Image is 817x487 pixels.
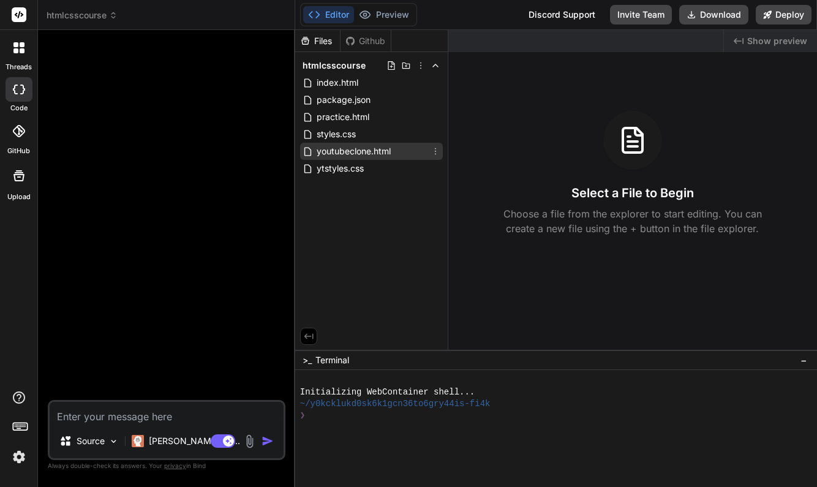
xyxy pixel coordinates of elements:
span: practice.html [315,110,371,124]
img: Pick Models [108,436,119,447]
label: Upload [7,192,31,202]
span: htmlcsscourse [303,59,366,72]
span: ❯ [300,410,305,421]
span: styles.css [315,127,357,142]
span: privacy [164,462,186,469]
button: Download [679,5,748,25]
span: htmlcsscourse [47,9,118,21]
span: youtubeclone.html [315,144,392,159]
span: index.html [315,75,360,90]
span: ytstyles.css [315,161,365,176]
label: code [10,103,28,113]
p: Source [77,435,105,447]
label: GitHub [7,146,30,156]
span: − [800,354,807,366]
img: settings [9,447,29,467]
span: Show preview [747,35,807,47]
span: Terminal [315,354,349,366]
button: Preview [354,6,414,23]
img: icon [262,435,274,447]
label: threads [6,62,32,72]
span: Initializing WebContainer shell... [300,387,475,398]
span: >_ [303,354,312,366]
h3: Select a File to Begin [571,184,694,202]
p: Choose a file from the explorer to start editing. You can create a new file using the + button in... [495,206,770,236]
img: attachment [243,434,257,448]
img: Claude 4 Sonnet [132,435,144,447]
div: Discord Support [521,5,603,25]
button: Editor [303,6,354,23]
button: − [798,350,810,370]
div: Github [341,35,391,47]
p: [PERSON_NAME] 4 S.. [149,435,240,447]
div: Files [295,35,340,47]
span: ~/y0kcklukd0sk6k1gcn36to6gry44is-fi4k [300,398,491,410]
button: Deploy [756,5,811,25]
p: Always double-check its answers. Your in Bind [48,460,285,472]
span: package.json [315,92,372,107]
button: Invite Team [610,5,672,25]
